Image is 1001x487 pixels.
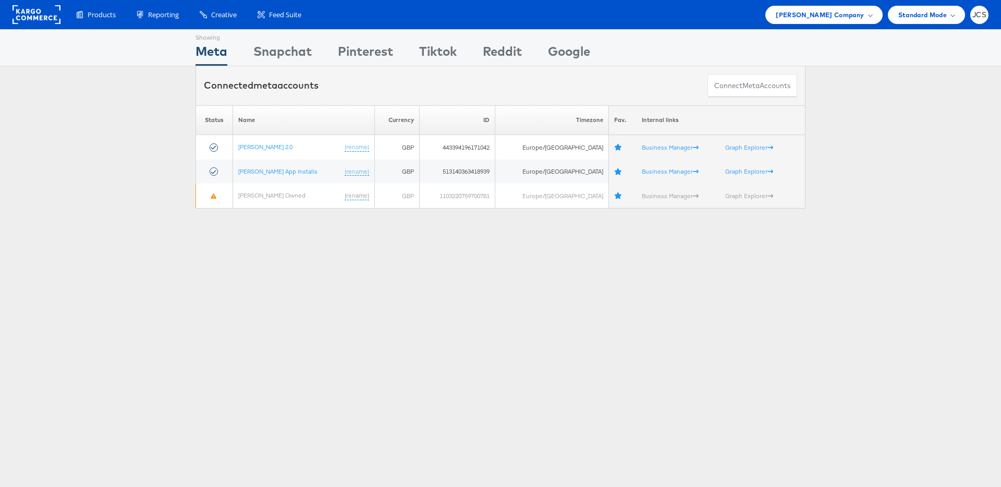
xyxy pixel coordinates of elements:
a: (rename) [345,191,369,200]
a: Business Manager [642,192,699,200]
a: [PERSON_NAME] App Installs [238,167,318,175]
span: Reporting [148,10,179,20]
span: meta [742,81,760,91]
td: GBP [374,135,420,160]
span: Creative [211,10,237,20]
a: Graph Explorer [725,143,773,151]
a: [PERSON_NAME] Owned [238,191,306,199]
span: [PERSON_NAME] Company [776,9,864,20]
button: ConnectmetaAccounts [707,74,797,98]
th: Currency [374,105,420,135]
a: Graph Explorer [725,167,773,175]
th: Status [196,105,233,135]
span: meta [253,79,277,91]
a: Business Manager [642,167,699,175]
a: (rename) [345,143,369,152]
div: Meta [196,42,227,66]
td: GBP [374,160,420,184]
th: Name [233,105,374,135]
span: JCS [972,11,986,18]
td: 1103220759700781 [420,184,495,208]
span: Products [88,10,116,20]
a: Business Manager [642,143,699,151]
td: Europe/[GEOGRAPHIC_DATA] [495,184,608,208]
div: Connected accounts [204,79,319,92]
td: Europe/[GEOGRAPHIC_DATA] [495,135,608,160]
td: GBP [374,184,420,208]
div: Reddit [483,42,522,66]
th: ID [420,105,495,135]
td: 443394196171042 [420,135,495,160]
a: (rename) [345,167,369,176]
a: Graph Explorer [725,192,773,200]
div: Showing [196,30,227,42]
span: Feed Suite [269,10,301,20]
div: Tiktok [419,42,457,66]
span: Standard Mode [898,9,947,20]
td: Europe/[GEOGRAPHIC_DATA] [495,160,608,184]
div: Snapchat [253,42,312,66]
div: Google [548,42,590,66]
div: Pinterest [338,42,393,66]
a: [PERSON_NAME] 2.0 [238,143,292,151]
td: 513140363418939 [420,160,495,184]
th: Timezone [495,105,608,135]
